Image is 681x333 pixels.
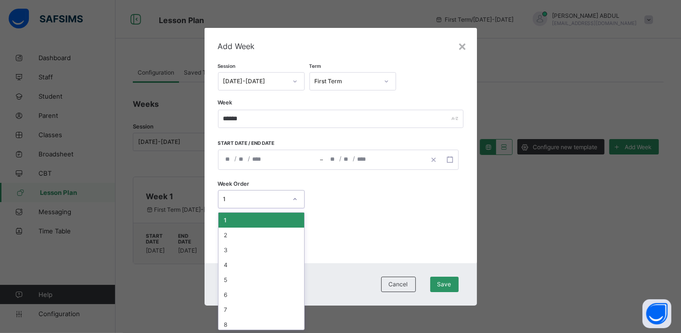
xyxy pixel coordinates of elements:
[309,63,321,69] span: Term
[458,38,467,54] div: ×
[389,281,408,288] span: Cancel
[340,154,342,163] span: /
[437,281,451,288] span: Save
[353,154,355,163] span: /
[218,272,304,287] div: 5
[218,317,304,332] div: 8
[218,302,304,317] div: 7
[315,77,378,85] div: First Term
[321,155,323,164] span: –
[218,257,304,272] div: 4
[218,213,304,228] div: 1
[248,154,250,163] span: /
[223,77,287,85] div: [DATE]-[DATE]
[218,287,304,302] div: 6
[218,243,304,257] div: 3
[218,63,236,69] span: Session
[223,195,287,203] div: 1
[218,140,324,146] span: Start date / End date
[218,228,304,243] div: 2
[642,299,671,328] button: Open asap
[218,180,250,187] span: Week Order
[235,154,237,163] span: /
[218,99,232,106] label: Week
[218,41,463,51] span: Add Week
